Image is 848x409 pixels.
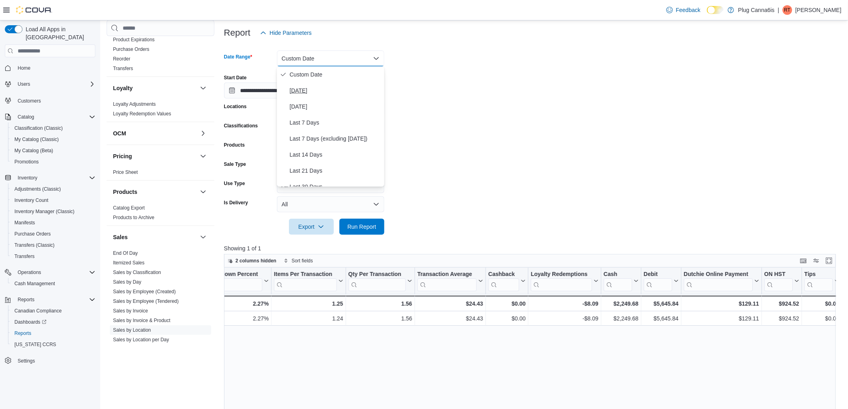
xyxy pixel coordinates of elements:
[113,169,138,175] span: Price Sheet
[281,256,316,266] button: Sort fields
[2,294,99,305] button: Reports
[805,271,833,291] div: Tips
[783,5,792,15] div: Randy Tay
[14,95,95,105] span: Customers
[107,167,214,180] div: Pricing
[16,6,52,14] img: Cova
[224,161,246,167] label: Sale Type
[14,356,38,366] a: Settings
[236,258,277,264] span: 2 columns hidden
[198,129,208,138] button: OCM
[339,219,384,235] button: Run Report
[224,256,280,266] button: 2 columns hidden
[11,135,95,144] span: My Catalog (Classic)
[11,306,95,316] span: Canadian Compliance
[18,358,35,364] span: Settings
[113,111,171,117] a: Loyalty Redemption Values
[644,271,679,291] button: Debit
[644,271,672,278] div: Debit
[11,306,65,316] a: Canadian Compliance
[113,233,197,241] button: Sales
[2,355,99,367] button: Settings
[113,37,155,42] a: Product Expirations
[113,298,179,304] a: Sales by Employee (Tendered)
[684,314,759,323] div: $129.11
[8,328,99,339] button: Reports
[8,228,99,240] button: Purchase Orders
[113,188,137,196] h3: Products
[14,295,95,304] span: Reports
[113,279,141,285] span: Sales by Day
[113,101,156,107] a: Loyalty Adjustments
[531,271,599,291] button: Loyalty Redemptions
[799,256,808,266] button: Keyboard shortcuts
[274,299,343,308] div: 1.25
[113,56,130,62] a: Reorder
[208,271,262,278] div: Markdown Percent
[113,308,148,314] span: Sales by Invoice
[347,223,376,231] span: Run Report
[113,84,133,92] h3: Loyalty
[113,152,132,160] h3: Pricing
[113,152,197,160] button: Pricing
[198,187,208,197] button: Products
[11,123,95,133] span: Classification (Classic)
[14,147,53,154] span: My Catalog (Beta)
[11,184,64,194] a: Adjustments (Classic)
[224,28,250,38] h3: Report
[224,54,252,60] label: Date Range
[14,173,95,183] span: Inventory
[277,50,384,66] button: Custom Date
[604,271,632,291] div: Cash
[18,114,34,120] span: Catalog
[805,271,840,291] button: Tips
[824,256,834,266] button: Enter fullscreen
[684,271,753,278] div: Dutchie Online Payment
[707,6,724,14] input: Dark Mode
[18,175,37,181] span: Inventory
[11,157,42,167] a: Promotions
[277,196,384,212] button: All
[294,219,329,235] span: Export
[11,218,95,228] span: Manifests
[113,84,197,92] button: Loyalty
[224,244,842,252] p: Showing 1 of 1
[107,248,214,386] div: Sales
[113,46,149,52] a: Purchase Orders
[8,145,99,156] button: My Catalog (Beta)
[11,240,95,250] span: Transfers (Classic)
[274,271,343,291] button: Items Per Transaction
[290,118,381,127] span: Last 7 Days
[290,150,381,159] span: Last 14 Days
[8,134,99,145] button: My Catalog (Classic)
[8,217,99,228] button: Manifests
[604,314,639,323] div: $2,249.68
[684,271,759,291] button: Dutchie Online Payment
[18,269,41,276] span: Operations
[274,271,337,278] div: Items Per Transaction
[113,298,179,304] span: Sales by Employee (Tendered)
[348,314,412,323] div: 1.56
[663,2,704,18] a: Feedback
[113,288,176,295] span: Sales by Employee (Created)
[418,314,483,323] div: $24.43
[14,268,95,277] span: Operations
[8,305,99,316] button: Canadian Compliance
[198,83,208,93] button: Loyalty
[14,112,95,122] span: Catalog
[113,260,145,266] a: Itemized Sales
[113,269,161,276] span: Sales by Classification
[113,188,197,196] button: Products
[2,79,99,90] button: Users
[531,271,592,291] div: Loyalty Redemptions
[11,195,52,205] a: Inventory Count
[113,327,151,333] a: Sales by Location
[18,81,30,87] span: Users
[224,123,258,129] label: Classifications
[14,308,62,314] span: Canadian Compliance
[2,95,99,106] button: Customers
[208,299,269,308] div: 2.27%
[11,184,95,194] span: Adjustments (Classic)
[8,316,99,328] a: Dashboards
